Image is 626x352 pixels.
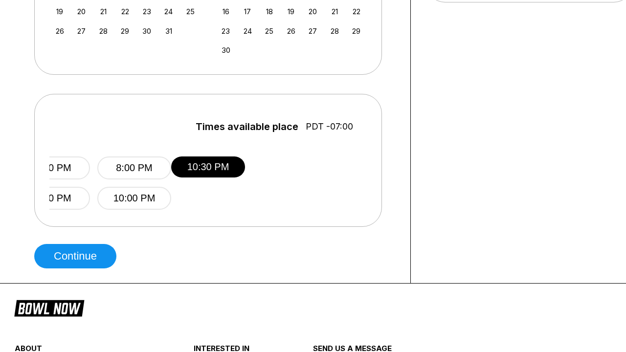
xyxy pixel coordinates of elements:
button: 9:30 PM [16,187,90,210]
div: Choose Thursday, October 23rd, 2025 [140,5,154,18]
div: Choose Monday, October 20th, 2025 [75,5,88,18]
button: 7:30 PM [16,156,90,179]
div: Choose Wednesday, October 29th, 2025 [118,24,132,38]
span: Times available place [196,121,298,132]
div: Choose Sunday, November 30th, 2025 [219,44,232,57]
button: 8:00 PM [97,156,171,179]
div: Choose Tuesday, October 28th, 2025 [97,24,110,38]
div: Choose Friday, November 21st, 2025 [328,5,341,18]
button: Continue [34,244,116,268]
div: Choose Thursday, November 27th, 2025 [306,24,319,38]
div: Choose Saturday, November 29th, 2025 [350,24,363,38]
div: Choose Friday, November 28th, 2025 [328,24,341,38]
div: Choose Thursday, October 30th, 2025 [140,24,154,38]
div: Choose Friday, October 24th, 2025 [162,5,175,18]
div: Choose Wednesday, November 26th, 2025 [285,24,298,38]
div: Choose Tuesday, November 18th, 2025 [263,5,276,18]
div: Choose Friday, October 31st, 2025 [162,24,175,38]
button: 10:00 PM [97,187,171,210]
div: Choose Saturday, November 22nd, 2025 [350,5,363,18]
div: Choose Saturday, October 25th, 2025 [184,5,197,18]
div: Choose Monday, November 17th, 2025 [241,5,254,18]
div: Choose Wednesday, October 22nd, 2025 [118,5,132,18]
button: 10:30 PM [171,156,245,177]
div: Choose Sunday, October 19th, 2025 [53,5,67,18]
div: Choose Monday, November 24th, 2025 [241,24,254,38]
div: Choose Wednesday, November 19th, 2025 [285,5,298,18]
div: Choose Sunday, October 26th, 2025 [53,24,67,38]
div: Choose Monday, October 27th, 2025 [75,24,88,38]
span: PDT -07:00 [306,121,353,132]
div: Choose Thursday, November 20th, 2025 [306,5,319,18]
div: Choose Tuesday, October 21st, 2025 [97,5,110,18]
div: Choose Sunday, November 23rd, 2025 [219,24,232,38]
div: Choose Tuesday, November 25th, 2025 [263,24,276,38]
div: Choose Sunday, November 16th, 2025 [219,5,232,18]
